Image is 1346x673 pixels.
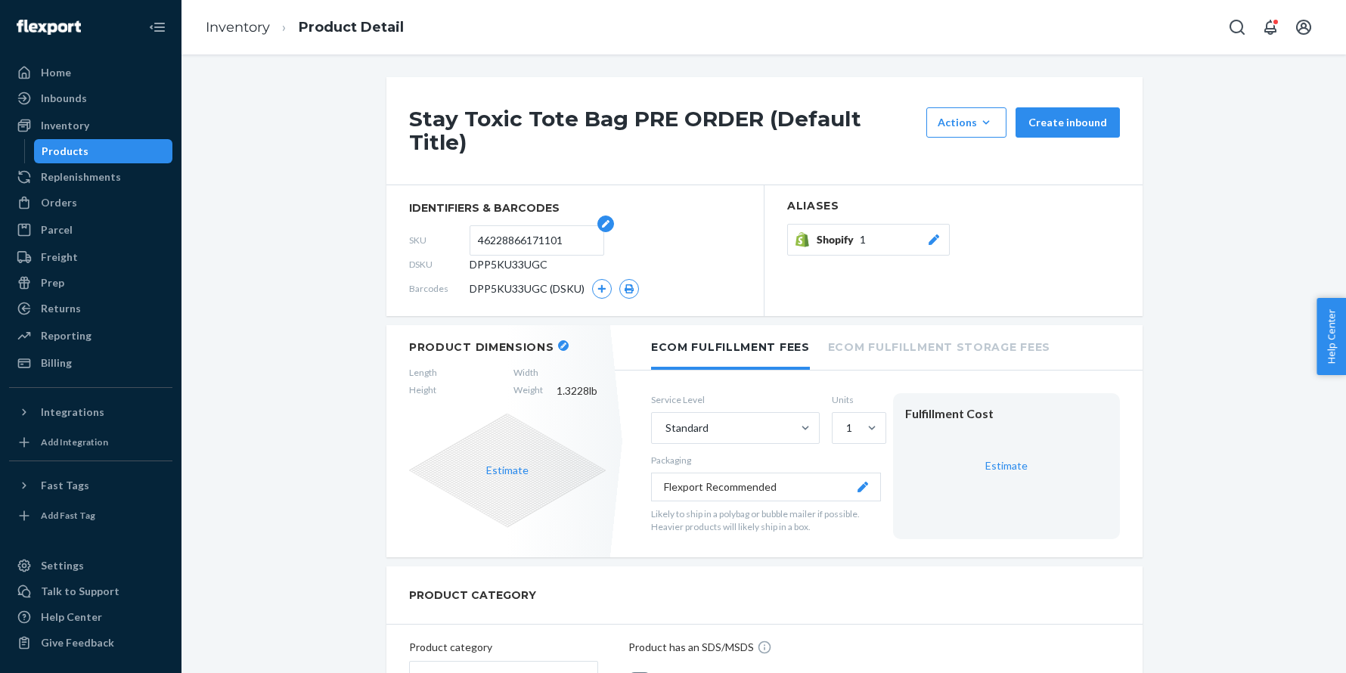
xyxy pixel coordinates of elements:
[9,86,172,110] a: Inbounds
[41,558,84,573] div: Settings
[817,232,860,247] span: Shopify
[9,554,172,578] a: Settings
[9,504,172,528] a: Add Fast Tag
[9,60,172,85] a: Home
[486,463,529,478] button: Estimate
[409,340,554,354] h2: Product Dimensions
[41,328,91,343] div: Reporting
[470,257,547,272] span: DPP5KU33UGC
[194,5,416,50] ol: breadcrumbs
[409,282,470,295] span: Barcodes
[9,605,172,629] a: Help Center
[41,65,71,80] div: Home
[409,107,919,154] h1: Stay Toxic Tote Bag PRE ORDER (Default Title)
[9,351,172,375] a: Billing
[42,144,88,159] div: Products
[651,507,881,533] p: Likely to ship in a polybag or bubble mailer if possible. Heavier products will likely ship in a ...
[557,383,606,399] span: 1.3228 lb
[142,12,172,42] button: Close Navigation
[9,296,172,321] a: Returns
[860,232,866,247] span: 1
[845,420,846,436] input: 1
[41,635,114,650] div: Give Feedback
[651,393,820,406] label: Service Level
[1289,12,1319,42] button: Open account menu
[665,420,709,436] div: Standard
[787,200,1120,212] h2: Aliases
[409,640,598,655] p: Product category
[41,195,77,210] div: Orders
[1317,298,1346,375] button: Help Center
[1255,12,1286,42] button: Open notifications
[628,640,754,655] p: Product has an SDS/MSDS
[41,222,73,237] div: Parcel
[41,584,119,599] div: Talk to Support
[651,325,810,370] li: Ecom Fulfillment Fees
[985,459,1028,472] a: Estimate
[651,454,881,467] p: Packaging
[905,405,1108,423] div: Fulfillment Cost
[409,234,470,247] span: SKU
[409,366,437,379] span: Length
[9,165,172,189] a: Replenishments
[1222,12,1252,42] button: Open Search Box
[470,281,585,296] span: DPP5KU33UGC (DSKU)
[409,258,470,271] span: DSKU
[651,473,881,501] button: Flexport Recommended
[513,383,543,399] span: Weight
[938,115,995,130] div: Actions
[41,91,87,106] div: Inbounds
[832,393,881,406] label: Units
[206,19,270,36] a: Inventory
[9,400,172,424] button: Integrations
[41,509,95,522] div: Add Fast Tag
[409,582,536,609] h2: PRODUCT CATEGORY
[513,366,543,379] span: Width
[828,325,1050,367] li: Ecom Fulfillment Storage Fees
[846,420,852,436] div: 1
[41,275,64,290] div: Prep
[41,478,89,493] div: Fast Tags
[17,20,81,35] img: Flexport logo
[9,631,172,655] button: Give Feedback
[409,200,741,216] span: identifiers & barcodes
[41,405,104,420] div: Integrations
[787,224,950,256] button: Shopify1
[9,113,172,138] a: Inventory
[9,579,172,603] a: Talk to Support
[9,430,172,454] a: Add Integration
[9,191,172,215] a: Orders
[41,609,102,625] div: Help Center
[41,355,72,371] div: Billing
[41,436,108,448] div: Add Integration
[41,250,78,265] div: Freight
[409,383,437,399] span: Height
[41,169,121,185] div: Replenishments
[9,218,172,242] a: Parcel
[41,118,89,133] div: Inventory
[926,107,1006,138] button: Actions
[299,19,404,36] a: Product Detail
[41,301,81,316] div: Returns
[9,271,172,295] a: Prep
[9,473,172,498] button: Fast Tags
[1016,107,1120,138] button: Create inbound
[9,245,172,269] a: Freight
[664,420,665,436] input: Standard
[34,139,173,163] a: Products
[9,324,172,348] a: Reporting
